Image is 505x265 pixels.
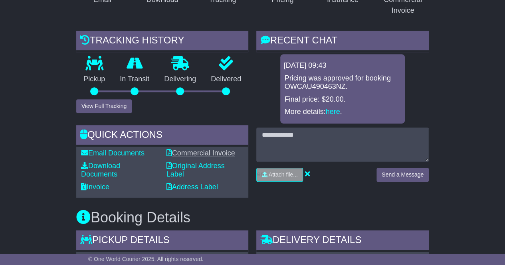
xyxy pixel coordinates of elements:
[76,230,249,252] div: Pickup Details
[76,75,113,84] p: Pickup
[157,75,204,84] p: Delivering
[166,149,235,157] a: Commercial Invoice
[204,75,249,84] p: Delivered
[76,31,249,52] div: Tracking history
[76,99,132,113] button: View Full Tracking
[284,108,401,116] p: More details: .
[166,183,218,191] a: Address Label
[76,210,429,226] h3: Booking Details
[76,125,249,147] div: Quick Actions
[81,162,120,179] a: Download Documents
[113,75,157,84] p: In Transit
[283,61,402,70] div: [DATE] 09:43
[256,230,429,252] div: Delivery Details
[88,256,204,262] span: © One World Courier 2025. All rights reserved.
[81,149,145,157] a: Email Documents
[256,31,429,52] div: RECENT CHAT
[376,168,429,182] button: Send a Message
[326,108,340,116] a: here
[284,95,401,104] p: Final price: $20.00.
[284,74,401,91] p: Pricing was approved for booking OWCAU490463NZ.
[81,183,109,191] a: Invoice
[166,162,225,179] a: Original Address Label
